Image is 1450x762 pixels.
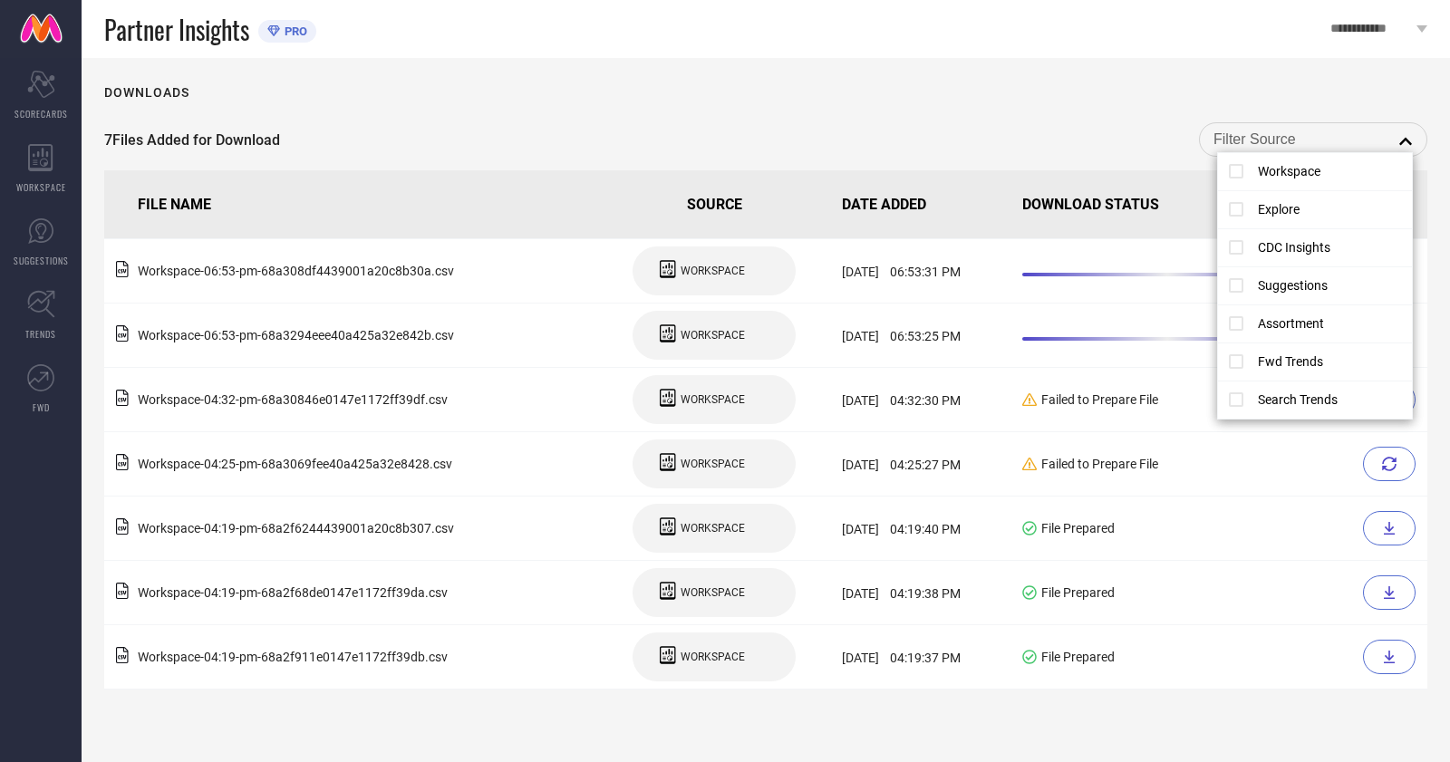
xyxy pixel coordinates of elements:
span: WORKSPACE [681,586,745,599]
a: Download [1363,640,1420,674]
li: Fwd Trends [1218,343,1413,381]
li: Assortment [1218,305,1413,343]
span: [DATE] 06:53:25 PM [842,329,961,343]
li: Explore [1218,191,1413,229]
li: Workspace [1218,153,1413,191]
th: DOWNLOAD STATUS [1015,170,1427,239]
span: Failed to Prepare File [1041,457,1158,471]
span: WORKSPACE [681,393,745,406]
span: [DATE] 04:32:30 PM [842,393,961,408]
span: Partner Insights [104,11,249,48]
th: DATE ADDED [835,170,1015,239]
a: Download [1363,575,1420,610]
li: Search Trends [1218,381,1413,419]
span: [DATE] 04:19:37 PM [842,651,961,665]
th: FILE NAME [104,170,594,239]
span: [DATE] 04:25:27 PM [842,458,961,472]
span: WORKSPACE [16,180,66,194]
span: Workspace - 04:19-pm - 68a2f68de0147e1172ff39da .csv [138,585,448,600]
span: WORKSPACE [681,651,745,663]
li: CDC Insights [1218,229,1413,267]
span: TRENDS [25,327,56,341]
span: File Prepared [1041,521,1115,535]
span: WORKSPACE [681,458,745,470]
span: WORKSPACE [681,522,745,535]
div: Retry [1363,447,1416,481]
span: SUGGESTIONS [14,254,69,267]
span: [DATE] 04:19:38 PM [842,586,961,601]
span: Workspace - 04:19-pm - 68a2f911e0147e1172ff39db .csv [138,650,448,664]
li: Suggestions [1218,267,1413,305]
th: SOURCE [594,170,834,239]
span: [DATE] 06:53:31 PM [842,265,961,279]
span: File Prepared [1041,585,1115,600]
h1: Downloads [104,85,189,100]
span: WORKSPACE [681,329,745,342]
span: Workspace - 04:25-pm - 68a3069fee40a425a32e8428 .csv [138,457,452,471]
span: 7 Files Added for Download [104,131,280,149]
span: PRO [280,24,307,38]
span: Workspace - 06:53-pm - 68a308df4439001a20c8b30a .csv [138,264,454,278]
span: Workspace - 04:32-pm - 68a30846e0147e1172ff39df .csv [138,392,448,407]
span: Workspace - 04:19-pm - 68a2f6244439001a20c8b307 .csv [138,521,454,535]
span: Failed to Prepare File [1041,392,1158,407]
span: WORKSPACE [681,265,745,277]
a: Download [1363,511,1420,545]
span: [DATE] 04:19:40 PM [842,522,961,536]
span: Workspace - 06:53-pm - 68a3294eee40a425a32e842b .csv [138,328,454,342]
span: FWD [33,400,50,414]
span: File Prepared [1041,650,1115,664]
span: SCORECARDS [14,107,68,121]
